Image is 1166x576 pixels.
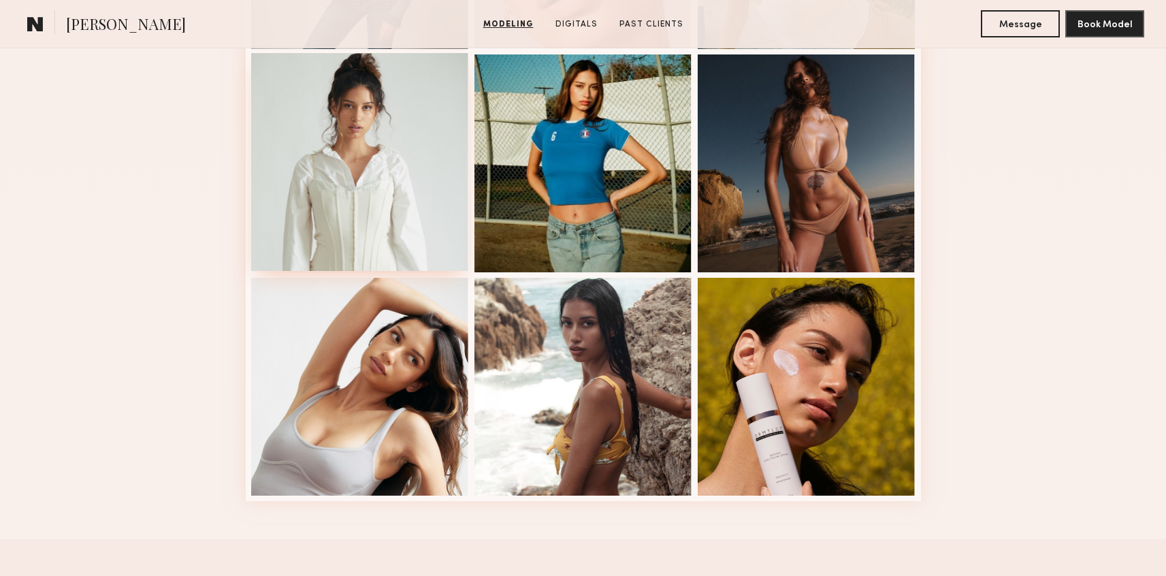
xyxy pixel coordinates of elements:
[478,18,539,31] a: Modeling
[981,10,1060,37] button: Message
[1065,10,1144,37] button: Book Model
[66,14,186,37] span: [PERSON_NAME]
[614,18,689,31] a: Past Clients
[1065,18,1144,29] a: Book Model
[550,18,603,31] a: Digitals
